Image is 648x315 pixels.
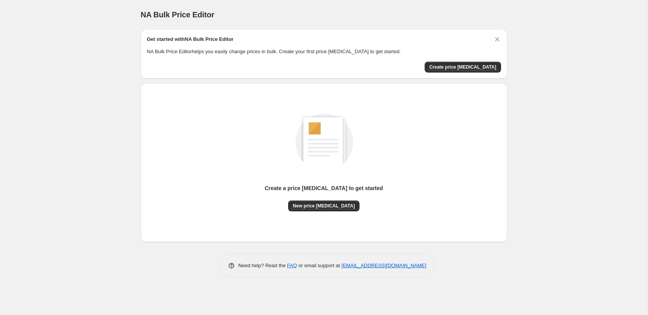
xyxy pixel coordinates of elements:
span: Need help? Read the [238,263,287,268]
span: or email support at [297,263,341,268]
a: FAQ [287,263,297,268]
button: Dismiss card [493,35,501,43]
p: NA Bulk Price Editor helps you easily change prices in bulk. Create your first price [MEDICAL_DAT... [147,48,501,56]
h2: Get started with NA Bulk Price Editor [147,35,234,43]
button: Create price change job [425,62,501,72]
button: New price [MEDICAL_DATA] [288,200,359,211]
span: NA Bulk Price Editor [141,10,214,19]
span: New price [MEDICAL_DATA] [293,203,355,209]
a: [EMAIL_ADDRESS][DOMAIN_NAME] [341,263,426,268]
span: Create price [MEDICAL_DATA] [429,64,496,70]
p: Create a price [MEDICAL_DATA] to get started [265,184,383,192]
